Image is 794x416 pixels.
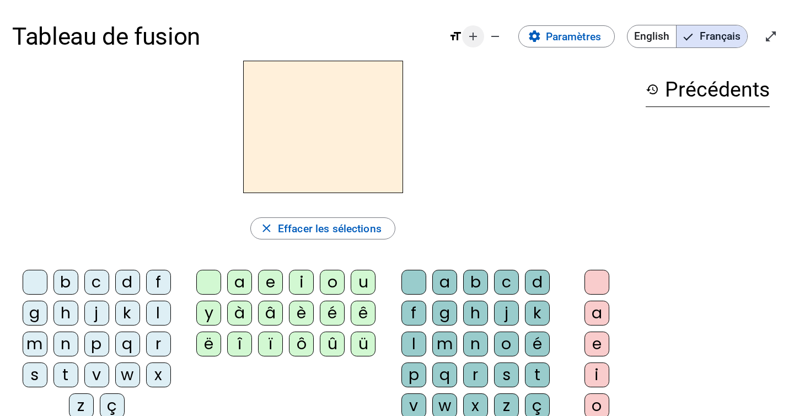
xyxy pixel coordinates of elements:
div: p [401,362,426,387]
div: ï [258,332,283,356]
div: d [525,270,550,295]
div: i [289,270,314,295]
div: g [432,301,457,326]
div: k [525,301,550,326]
div: q [432,362,457,387]
div: é [320,301,345,326]
h3: Précédents [646,73,770,107]
div: a [227,270,252,295]
div: è [289,301,314,326]
div: h [53,301,78,326]
div: d [115,270,140,295]
mat-icon: settings [528,30,541,44]
div: m [432,332,457,356]
div: i [584,362,609,387]
button: Effacer les sélections [250,217,395,239]
div: e [258,270,283,295]
div: r [146,332,171,356]
div: à [227,301,252,326]
div: ê [351,301,375,326]
span: Effacer les sélections [278,220,382,238]
div: n [53,332,78,356]
div: a [584,301,609,326]
div: b [463,270,488,295]
div: q [115,332,140,356]
div: c [84,270,109,295]
div: v [84,362,109,387]
div: o [494,332,519,356]
div: r [463,362,488,387]
button: Diminuer la taille de la police [484,25,506,47]
h1: Tableau de fusion [12,12,437,61]
button: Augmenter la taille de la police [462,25,484,47]
div: p [84,332,109,356]
div: l [401,332,426,356]
span: Français [677,25,747,47]
div: a [432,270,457,295]
div: j [494,301,519,326]
div: x [146,362,171,387]
mat-icon: history [646,83,659,96]
div: t [525,362,550,387]
div: j [84,301,109,326]
div: ü [351,332,375,356]
div: ô [289,332,314,356]
div: t [53,362,78,387]
div: g [23,301,47,326]
div: é [525,332,550,356]
mat-icon: format_size [449,30,462,43]
mat-icon: close [260,222,273,236]
mat-button-toggle-group: Language selection [627,25,748,48]
div: e [584,332,609,356]
button: Entrer en plein écran [760,25,782,47]
div: û [320,332,345,356]
div: ë [196,332,221,356]
mat-icon: open_in_full [764,30,777,43]
span: English [627,25,676,47]
div: b [53,270,78,295]
div: c [494,270,519,295]
mat-icon: remove [489,30,502,43]
div: s [494,362,519,387]
div: â [258,301,283,326]
div: n [463,332,488,356]
div: î [227,332,252,356]
div: f [146,270,171,295]
div: f [401,301,426,326]
div: o [320,270,345,295]
div: k [115,301,140,326]
div: s [23,362,47,387]
span: Paramètres [546,28,601,46]
div: u [351,270,375,295]
div: m [23,332,47,356]
div: y [196,301,221,326]
div: w [115,362,140,387]
div: h [463,301,488,326]
mat-icon: add [466,30,480,43]
div: l [146,301,171,326]
button: Paramètres [518,25,615,47]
